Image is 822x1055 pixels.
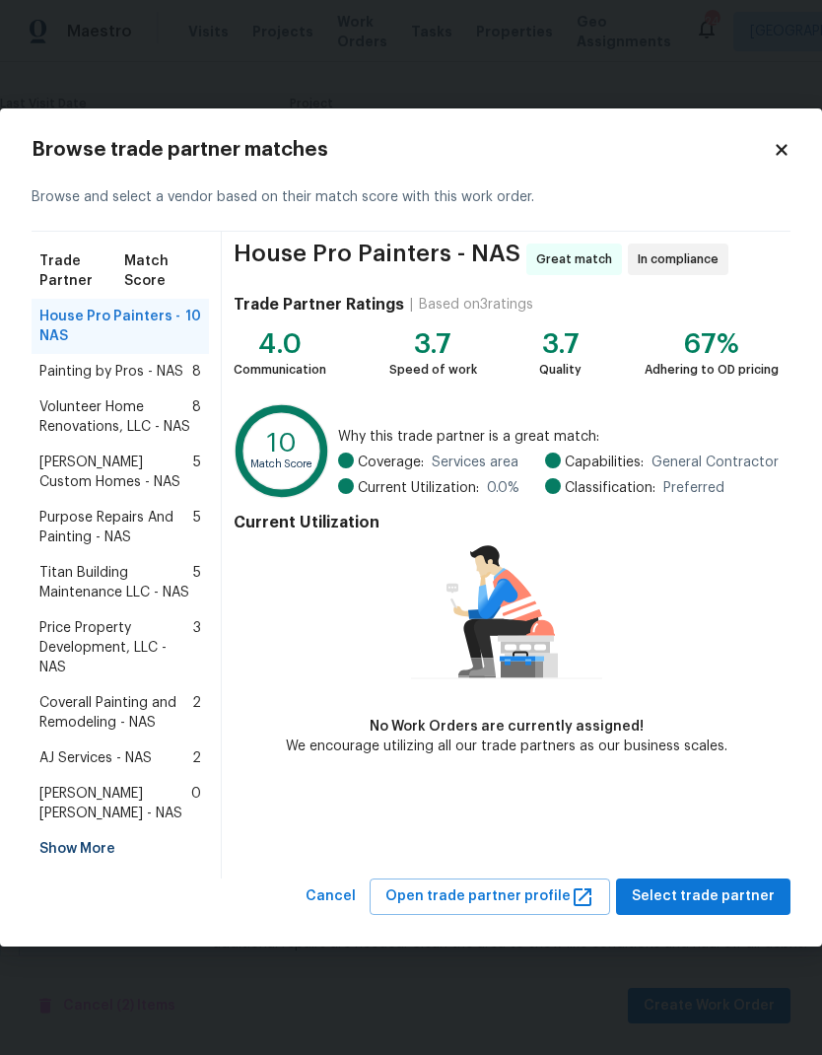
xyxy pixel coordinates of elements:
[193,453,201,492] span: 5
[193,563,201,602] span: 5
[663,478,724,498] span: Preferred
[39,748,152,768] span: AJ Services - NAS
[638,249,726,269] span: In compliance
[432,453,518,472] span: Services area
[39,307,185,346] span: House Pro Painters - NAS
[124,251,201,291] span: Match Score
[358,478,479,498] span: Current Utilization:
[565,453,644,472] span: Capabilities:
[192,693,201,733] span: 2
[338,427,779,447] span: Why this trade partner is a great match:
[267,430,297,457] text: 10
[32,831,209,867] div: Show More
[358,453,424,472] span: Coverage:
[32,140,773,160] h2: Browse trade partner matches
[645,334,779,354] div: 67%
[185,307,201,346] span: 10
[234,513,779,532] h4: Current Utilization
[192,748,201,768] span: 2
[536,249,620,269] span: Great match
[286,717,727,737] div: No Work Orders are currently assigned!
[234,360,326,380] div: Communication
[193,508,201,547] span: 5
[539,334,582,354] div: 3.7
[39,453,193,492] span: [PERSON_NAME] Custom Homes - NAS
[192,362,201,382] span: 8
[306,884,356,909] span: Cancel
[419,295,533,315] div: Based on 3 ratings
[645,360,779,380] div: Adhering to OD pricing
[234,295,404,315] h4: Trade Partner Ratings
[39,618,193,677] span: Price Property Development, LLC - NAS
[385,884,594,909] span: Open trade partner profile
[298,879,364,915] button: Cancel
[193,618,201,677] span: 3
[250,458,313,469] text: Match Score
[32,164,790,232] div: Browse and select a vendor based on their match score with this work order.
[39,563,193,602] span: Titan Building Maintenance LLC - NAS
[616,879,790,915] button: Select trade partner
[191,784,201,823] span: 0
[39,508,193,547] span: Purpose Repairs And Painting - NAS
[632,884,775,909] span: Select trade partner
[234,334,326,354] div: 4.0
[370,879,610,915] button: Open trade partner profile
[39,251,124,291] span: Trade Partner
[192,397,201,437] span: 8
[404,295,419,315] div: |
[389,360,477,380] div: Speed of work
[539,360,582,380] div: Quality
[565,478,655,498] span: Classification:
[39,784,191,823] span: [PERSON_NAME] [PERSON_NAME] - NAS
[487,478,519,498] span: 0.0 %
[39,362,183,382] span: Painting by Pros - NAS
[234,244,520,275] span: House Pro Painters - NAS
[39,397,192,437] span: Volunteer Home Renovations, LLC - NAS
[651,453,779,472] span: General Contractor
[389,334,477,354] div: 3.7
[286,737,727,756] div: We encourage utilizing all our trade partners as our business scales.
[39,693,192,733] span: Coverall Painting and Remodeling - NAS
